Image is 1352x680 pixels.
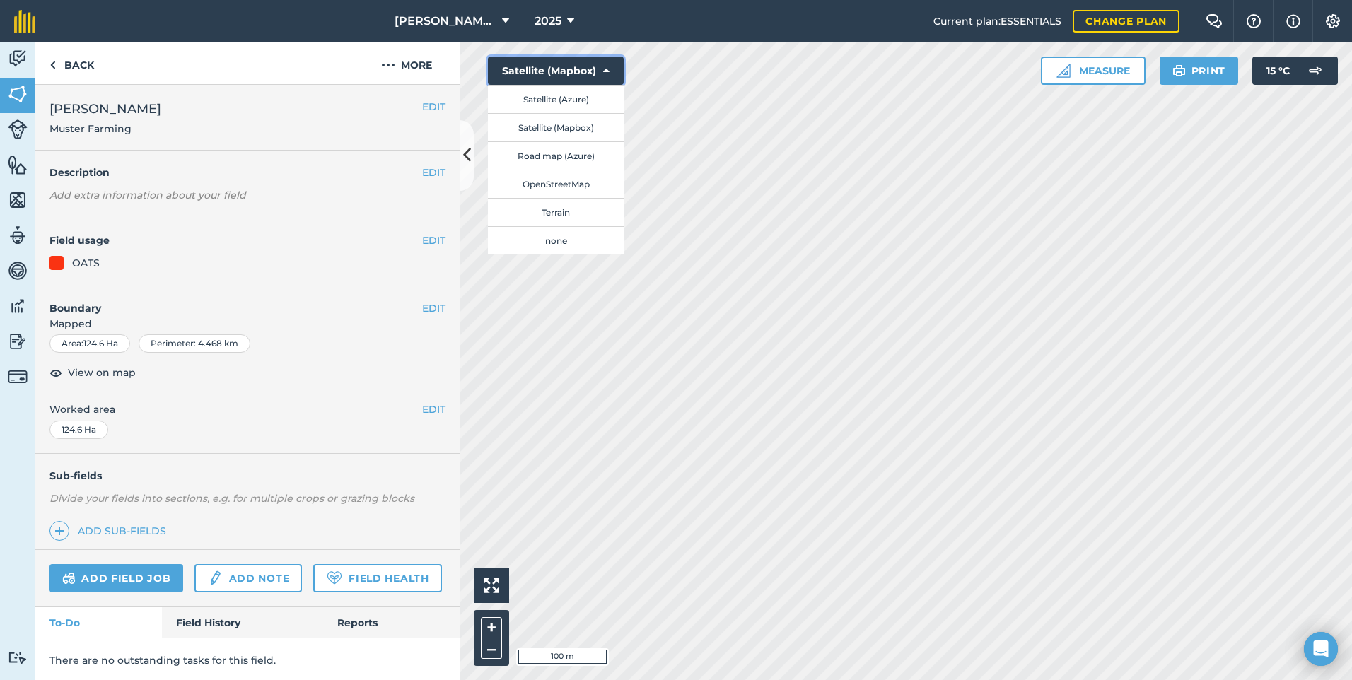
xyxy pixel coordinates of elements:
button: 15 °C [1252,57,1338,85]
button: – [481,638,502,659]
button: EDIT [422,99,445,115]
button: EDIT [422,233,445,248]
div: OATS [72,255,100,271]
button: Road map (Azure) [488,141,624,170]
img: A cog icon [1324,14,1341,28]
span: [PERSON_NAME] [49,99,161,119]
img: svg+xml;base64,PHN2ZyB4bWxucz0iaHR0cDovL3d3dy53My5vcmcvMjAwMC9zdmciIHdpZHRoPSIyMCIgaGVpZ2h0PSIyNC... [381,57,395,74]
span: Worked area [49,401,445,417]
img: Two speech bubbles overlapping with the left bubble in the forefront [1206,14,1223,28]
a: Field History [162,607,322,638]
h4: Description [49,165,445,180]
img: svg+xml;base64,PD94bWwgdmVyc2lvbj0iMS4wIiBlbmNvZGluZz0idXRmLTgiPz4KPCEtLSBHZW5lcmF0b3I6IEFkb2JlIE... [8,651,28,664]
a: Add note [194,564,302,592]
button: EDIT [422,165,445,180]
button: + [481,617,502,638]
img: svg+xml;base64,PD94bWwgdmVyc2lvbj0iMS4wIiBlbmNvZGluZz0idXRmLTgiPz4KPCEtLSBHZW5lcmF0b3I6IEFkb2JlIE... [62,570,76,587]
span: Current plan : ESSENTIALS [933,13,1061,29]
h4: Boundary [35,286,422,316]
img: svg+xml;base64,PHN2ZyB4bWxucz0iaHR0cDovL3d3dy53My5vcmcvMjAwMC9zdmciIHdpZHRoPSIxNyIgaGVpZ2h0PSIxNy... [1286,13,1300,30]
button: Satellite (Mapbox) [488,113,624,141]
img: svg+xml;base64,PD94bWwgdmVyc2lvbj0iMS4wIiBlbmNvZGluZz0idXRmLTgiPz4KPCEtLSBHZW5lcmF0b3I6IEFkb2JlIE... [8,295,28,317]
img: svg+xml;base64,PHN2ZyB4bWxucz0iaHR0cDovL3d3dy53My5vcmcvMjAwMC9zdmciIHdpZHRoPSI1NiIgaGVpZ2h0PSI2MC... [8,154,28,175]
img: svg+xml;base64,PD94bWwgdmVyc2lvbj0iMS4wIiBlbmNvZGluZz0idXRmLTgiPz4KPCEtLSBHZW5lcmF0b3I6IEFkb2JlIE... [8,225,28,246]
button: View on map [49,364,136,381]
img: svg+xml;base64,PHN2ZyB4bWxucz0iaHR0cDovL3d3dy53My5vcmcvMjAwMC9zdmciIHdpZHRoPSI1NiIgaGVpZ2h0PSI2MC... [8,83,28,105]
em: Add extra information about your field [49,189,246,201]
button: Terrain [488,198,624,226]
button: Satellite (Azure) [488,85,624,113]
button: none [488,226,624,254]
h4: Sub-fields [35,468,460,483]
img: svg+xml;base64,PHN2ZyB4bWxucz0iaHR0cDovL3d3dy53My5vcmcvMjAwMC9zdmciIHdpZHRoPSI1NiIgaGVpZ2h0PSI2MC... [8,189,28,211]
button: Measure [1041,57,1146,85]
span: [PERSON_NAME] ASAHI PADDOCKS [395,13,496,30]
span: Muster Farming [49,122,161,136]
div: Perimeter : 4.468 km [139,334,250,353]
h4: Field usage [49,233,422,248]
img: svg+xml;base64,PD94bWwgdmVyc2lvbj0iMS4wIiBlbmNvZGluZz0idXRmLTgiPz4KPCEtLSBHZW5lcmF0b3I6IEFkb2JlIE... [207,570,223,587]
img: svg+xml;base64,PHN2ZyB4bWxucz0iaHR0cDovL3d3dy53My5vcmcvMjAwMC9zdmciIHdpZHRoPSIxNCIgaGVpZ2h0PSIyNC... [54,522,64,539]
a: Reports [323,607,460,638]
img: svg+xml;base64,PD94bWwgdmVyc2lvbj0iMS4wIiBlbmNvZGluZz0idXRmLTgiPz4KPCEtLSBHZW5lcmF0b3I6IEFkb2JlIE... [8,48,28,69]
button: Print [1160,57,1239,85]
a: Add sub-fields [49,521,172,541]
button: Satellite (Mapbox) [488,57,624,85]
div: 124.6 Ha [49,421,108,439]
button: EDIT [422,401,445,417]
img: svg+xml;base64,PHN2ZyB4bWxucz0iaHR0cDovL3d3dy53My5vcmcvMjAwMC9zdmciIHdpZHRoPSI5IiBoZWlnaHQ9IjI0Ii... [49,57,56,74]
span: Mapped [35,316,460,332]
p: There are no outstanding tasks for this field. [49,652,445,668]
img: svg+xml;base64,PHN2ZyB4bWxucz0iaHR0cDovL3d3dy53My5vcmcvMjAwMC9zdmciIHdpZHRoPSIxOCIgaGVpZ2h0PSIyNC... [49,364,62,381]
div: Open Intercom Messenger [1304,632,1338,666]
a: Add field job [49,564,183,592]
img: fieldmargin Logo [14,10,35,33]
img: svg+xml;base64,PD94bWwgdmVyc2lvbj0iMS4wIiBlbmNvZGluZz0idXRmLTgiPz4KPCEtLSBHZW5lcmF0b3I6IEFkb2JlIE... [8,367,28,387]
img: svg+xml;base64,PD94bWwgdmVyc2lvbj0iMS4wIiBlbmNvZGluZz0idXRmLTgiPz4KPCEtLSBHZW5lcmF0b3I6IEFkb2JlIE... [8,331,28,352]
a: Change plan [1073,10,1179,33]
span: 15 ° C [1266,57,1290,85]
span: View on map [68,365,136,380]
img: svg+xml;base64,PD94bWwgdmVyc2lvbj0iMS4wIiBlbmNvZGluZz0idXRmLTgiPz4KPCEtLSBHZW5lcmF0b3I6IEFkb2JlIE... [1301,57,1329,85]
img: Ruler icon [1056,64,1071,78]
img: A question mark icon [1245,14,1262,28]
button: EDIT [422,300,445,316]
img: svg+xml;base64,PHN2ZyB4bWxucz0iaHR0cDovL3d3dy53My5vcmcvMjAwMC9zdmciIHdpZHRoPSIxOSIgaGVpZ2h0PSIyNC... [1172,62,1186,79]
a: Field Health [313,564,441,592]
span: 2025 [535,13,561,30]
div: Area : 124.6 Ha [49,334,130,353]
a: Back [35,42,108,84]
button: More [354,42,460,84]
em: Divide your fields into sections, e.g. for multiple crops or grazing blocks [49,492,414,505]
img: Four arrows, one pointing top left, one top right, one bottom right and the last bottom left [484,578,499,593]
button: OpenStreetMap [488,170,624,198]
img: svg+xml;base64,PD94bWwgdmVyc2lvbj0iMS4wIiBlbmNvZGluZz0idXRmLTgiPz4KPCEtLSBHZW5lcmF0b3I6IEFkb2JlIE... [8,260,28,281]
img: svg+xml;base64,PD94bWwgdmVyc2lvbj0iMS4wIiBlbmNvZGluZz0idXRmLTgiPz4KPCEtLSBHZW5lcmF0b3I6IEFkb2JlIE... [8,119,28,139]
a: To-Do [35,607,162,638]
